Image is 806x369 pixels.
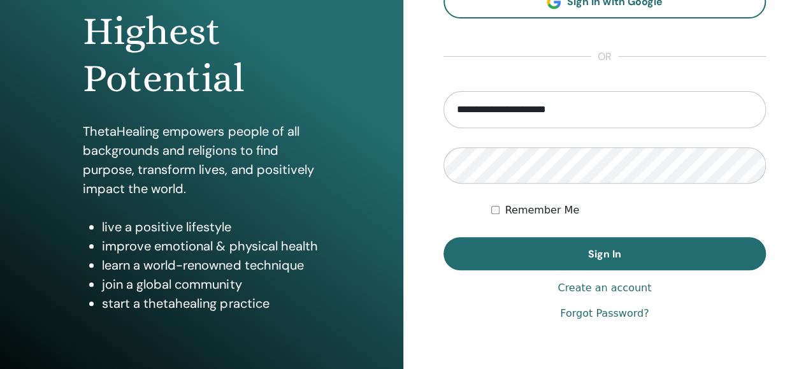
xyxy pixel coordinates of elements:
[443,237,766,270] button: Sign In
[102,256,320,275] li: learn a world-renowned technique
[505,203,579,218] label: Remember Me
[102,294,320,313] li: start a thetahealing practice
[102,236,320,256] li: improve emotional & physical health
[491,203,766,218] div: Keep me authenticated indefinitely or until I manually logout
[102,275,320,294] li: join a global community
[102,217,320,236] li: live a positive lifestyle
[591,49,618,64] span: or
[558,280,651,296] a: Create an account
[588,247,621,261] span: Sign In
[83,122,320,198] p: ThetaHealing empowers people of all backgrounds and religions to find purpose, transform lives, a...
[560,306,649,321] a: Forgot Password?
